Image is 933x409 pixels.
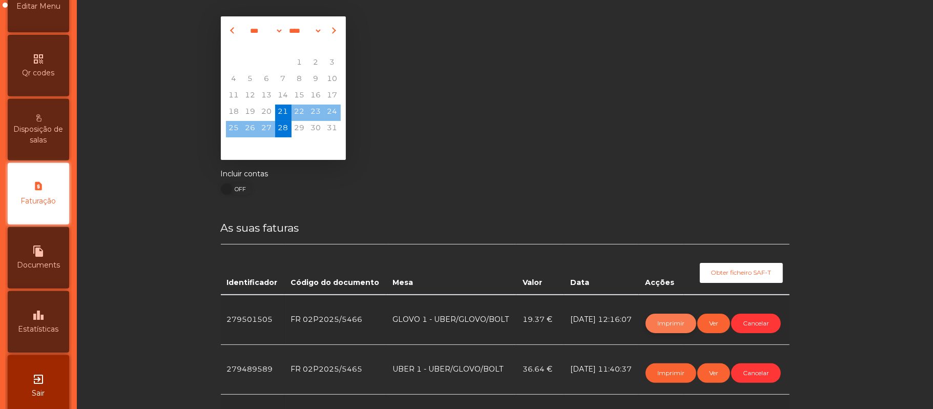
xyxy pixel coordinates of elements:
[564,244,639,295] th: Data
[283,23,322,38] select: Select year
[221,169,268,179] label: Incluir contas
[32,309,45,321] i: leaderboard
[244,23,283,38] select: Select month
[324,39,341,55] div: Su
[516,295,564,345] td: 19.37 €
[242,105,259,121] div: Tuesday, August 19, 2025
[226,88,242,105] div: Monday, August 11, 2025
[324,105,341,121] div: Sunday, August 24, 2025
[308,55,324,72] div: Saturday, August 2, 2025
[308,39,324,55] div: Sa
[259,105,275,121] div: Wednesday, August 20, 2025
[242,39,259,55] div: Tu
[226,88,242,105] span: 11
[386,344,516,394] td: UBER 1 - UBER/GLOVO/BOLT
[292,105,308,121] div: Friday, August 22, 2025
[324,88,341,105] span: 17
[292,55,308,72] span: 1
[21,196,56,207] span: Faturação
[226,183,252,195] span: OFF
[275,88,292,105] span: 14
[308,121,324,137] div: Saturday, August 30, 2025
[275,39,292,55] div: Th
[324,137,341,154] div: Sunday, September 7, 2025
[10,124,67,146] span: Disposição de salas
[16,1,60,12] span: Editar Menu
[32,245,45,257] i: file_copy
[259,121,275,137] div: Wednesday, August 27, 2025
[259,72,275,88] span: 6
[292,72,308,88] div: Friday, August 8, 2025
[275,72,292,88] div: Thursday, August 7, 2025
[292,88,308,105] div: Friday, August 15, 2025
[697,363,730,383] button: Ver
[308,88,324,105] span: 16
[308,137,324,154] div: Saturday, September 6, 2025
[324,55,341,72] div: Sunday, August 3, 2025
[259,55,275,72] div: Wednesday, July 30, 2025
[324,72,341,88] div: Sunday, August 10, 2025
[242,121,259,137] span: 26
[308,55,324,72] span: 2
[292,72,308,88] span: 8
[292,121,308,137] div: Friday, August 29, 2025
[516,344,564,394] td: 36.64 €
[284,244,386,295] th: Código do documento
[324,105,341,121] span: 24
[275,55,292,72] div: Thursday, July 31, 2025
[259,137,275,154] div: Wednesday, September 3, 2025
[32,181,45,193] i: request_page
[275,105,292,121] span: 21
[221,220,790,236] h4: As suas faturas
[259,121,275,137] span: 27
[700,263,783,282] button: Obter ficheiro SAF-T
[221,344,284,394] td: 279489589
[292,88,308,105] span: 15
[226,105,242,121] div: Monday, August 18, 2025
[324,55,341,72] span: 3
[32,373,45,385] i: exit_to_app
[242,105,259,121] span: 19
[259,105,275,121] span: 20
[242,137,259,154] div: Tuesday, September 2, 2025
[324,121,341,137] div: Sunday, August 31, 2025
[18,324,59,335] span: Estatísticas
[292,121,308,137] span: 29
[32,53,45,65] i: qr_code
[292,39,308,55] div: Fr
[292,137,308,154] div: Friday, September 5, 2025
[324,72,341,88] span: 10
[731,314,781,333] button: Cancelar
[275,88,292,105] div: Thursday, August 14, 2025
[226,72,242,88] span: 4
[242,88,259,105] div: Tuesday, August 12, 2025
[308,105,324,121] span: 23
[221,244,284,295] th: Identificador
[292,55,308,72] div: Friday, August 1, 2025
[275,137,292,154] div: Thursday, September 4, 2025
[32,388,45,399] span: Sair
[259,72,275,88] div: Wednesday, August 6, 2025
[284,295,386,345] td: FR 02P2025/5466
[242,88,259,105] span: 12
[242,72,259,88] div: Tuesday, August 5, 2025
[226,105,242,121] span: 18
[324,88,341,105] div: Sunday, August 17, 2025
[308,105,324,121] div: Saturday, August 23, 2025
[226,72,242,88] div: Monday, August 4, 2025
[308,88,324,105] div: Saturday, August 16, 2025
[226,55,242,72] div: Monday, July 28, 2025
[292,105,308,121] span: 22
[226,121,242,137] span: 25
[228,23,239,39] button: Previous month
[327,23,339,39] button: Next month
[386,295,516,345] td: GLOVO 1 - UBER/GLOVO/BOLT
[646,363,696,383] button: Imprimir
[242,72,259,88] span: 5
[259,88,275,105] div: Wednesday, August 13, 2025
[308,72,324,88] span: 9
[275,121,292,137] span: 28
[275,72,292,88] span: 7
[242,121,259,137] div: Tuesday, August 26, 2025
[516,244,564,295] th: Valor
